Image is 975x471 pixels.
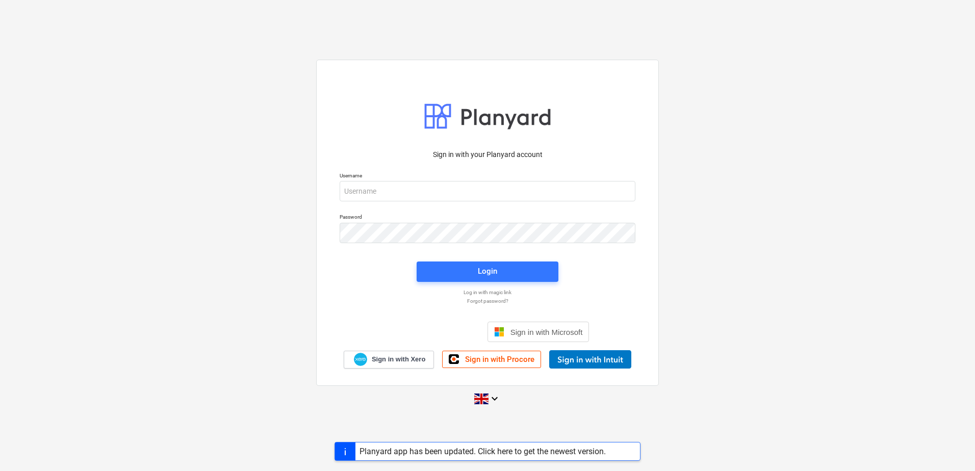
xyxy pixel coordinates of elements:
span: Sign in with Xero [372,355,425,364]
a: Sign in with Procore [442,351,541,368]
input: Username [340,181,635,201]
a: Log in with magic link [335,289,640,296]
i: keyboard_arrow_down [489,392,501,405]
iframe: Sign in with Google Button [381,321,484,343]
a: Sign in with Xero [344,351,434,369]
div: Planyard app has been updated. Click here to get the newest version. [360,447,606,456]
img: Microsoft logo [494,327,504,337]
button: Login [417,261,558,282]
img: Xero logo [354,353,367,367]
span: Sign in with Microsoft [510,328,583,336]
p: Password [340,214,635,222]
a: Forgot password? [335,298,640,304]
p: Username [340,172,635,181]
div: Login [478,265,497,278]
span: Sign in with Procore [465,355,534,364]
p: Sign in with your Planyard account [340,149,635,160]
iframe: Chat Widget [924,422,975,471]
